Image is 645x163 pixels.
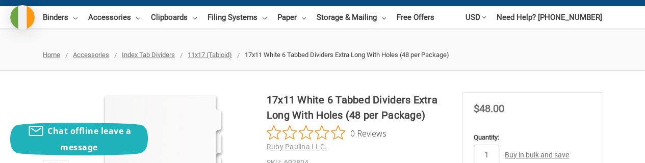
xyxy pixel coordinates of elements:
[474,102,504,115] span: $48.00
[73,51,109,59] a: Accessories
[267,143,327,151] a: Ruby Paulina LLC.
[267,92,446,123] h1: 17x11 White 6 Tabbed Dividers Extra Long With Holes (48 per Package)
[151,6,197,29] a: Clipboards
[474,132,591,143] label: Quantity:
[188,51,232,59] a: 11x17 (Tabloid)
[397,6,434,29] a: Free Offers
[497,6,602,29] a: Need Help? [PHONE_NUMBER]
[505,151,569,159] a: Buy in bulk and save
[350,125,386,141] span: 0 Reviews
[88,6,140,29] a: Accessories
[267,125,386,141] button: Rated 0 out of 5 stars from 0 reviews. Jump to reviews.
[277,6,306,29] a: Paper
[122,51,175,59] a: Index Tab Dividers
[466,6,486,29] a: USD
[43,51,60,59] a: Home
[43,6,78,29] a: Binders
[10,123,148,155] button: Chat offline leave a message
[208,6,267,29] a: Filing Systems
[245,51,449,59] span: 17x11 White 6 Tabbed Dividers Extra Long With Holes (48 per Package)
[317,6,386,29] a: Storage & Mailing
[10,5,35,30] img: duty and tax information for Ireland
[47,125,131,153] span: Chat offline leave a message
